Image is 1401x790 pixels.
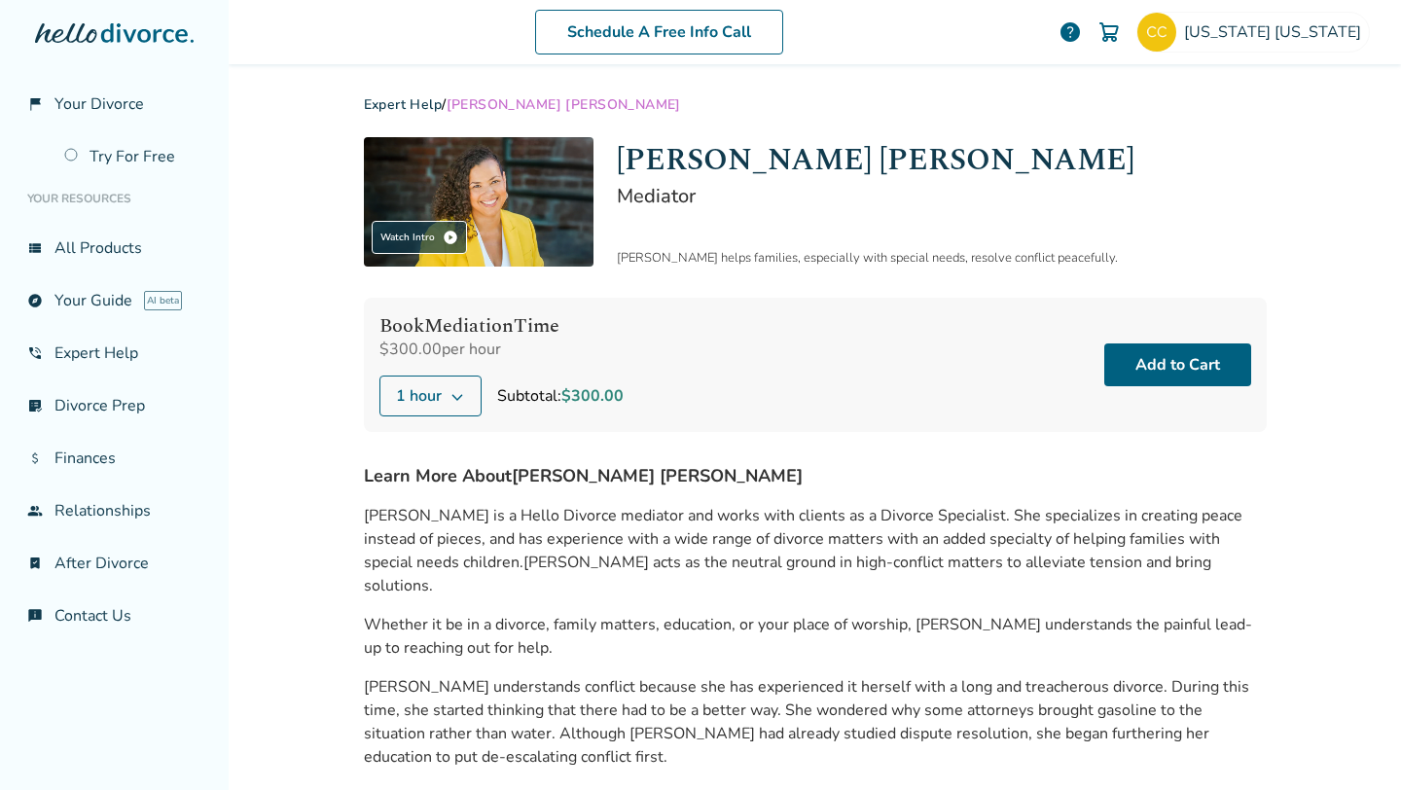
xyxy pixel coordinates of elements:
[54,93,144,115] span: Your Divorce
[364,676,1249,768] span: [PERSON_NAME] understands conflict because she has experienced it herself with a long and treache...
[1137,13,1176,52] img: sgqqtest+9@gmail.com
[16,226,213,270] a: view_listAll Products
[561,385,624,407] span: $300.00
[364,614,1252,659] span: Whether it be in a divorce, family matters, education, or your place of worship, [PERSON_NAME] un...
[16,331,213,376] a: phone_in_talkExpert Help
[447,95,681,114] span: [PERSON_NAME] [PERSON_NAME]
[364,463,1267,488] h4: Learn More About [PERSON_NAME] [PERSON_NAME]
[16,179,213,218] li: Your Resources
[1104,343,1251,386] button: Add to Cart
[379,376,482,416] button: 1 hour
[372,221,467,254] div: Watch Intro
[396,384,442,408] span: 1 hour
[16,278,213,323] a: exploreYour GuideAI beta
[364,95,1267,114] div: /
[27,503,43,519] span: group
[16,593,213,638] a: chat_infoContact Us
[617,137,1267,183] h1: [PERSON_NAME] [PERSON_NAME]
[364,95,443,114] a: Expert Help
[379,313,624,339] h4: Book Mediation Time
[27,96,43,112] span: flag_2
[617,183,1267,209] h2: Mediator
[364,137,593,267] img: Claudia Brown Coulter
[364,505,1242,573] span: [PERSON_NAME] is a Hello Divorce mediator and works with clients as a Divorce Specialist. She spe...
[27,345,43,361] span: phone_in_talk
[1184,21,1369,43] span: [US_STATE] [US_STATE]
[16,82,213,126] a: flag_2Your Divorce
[144,291,182,310] span: AI beta
[27,240,43,256] span: view_list
[364,504,1267,597] p: [PERSON_NAME] acts as the neutral ground in high-conflict matters to alleviate tension and bring ...
[27,556,43,571] span: bookmark_check
[379,339,624,360] div: $300.00 per hour
[1097,20,1121,44] img: Cart
[16,488,213,533] a: groupRelationships
[16,541,213,586] a: bookmark_checkAfter Divorce
[535,10,783,54] a: Schedule A Free Info Call
[27,450,43,466] span: attach_money
[16,383,213,428] a: list_alt_checkDivorce Prep
[16,436,213,481] a: attach_moneyFinances
[1304,697,1401,790] iframe: Chat Widget
[27,398,43,413] span: list_alt_check
[1059,20,1082,44] a: help
[27,608,43,624] span: chat_info
[53,134,213,179] a: Try For Free
[617,249,1267,267] div: [PERSON_NAME] helps families, especially with special needs, resolve conflict peacefully.
[443,230,458,245] span: play_circle
[27,293,43,308] span: explore
[497,384,624,408] div: Subtotal:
